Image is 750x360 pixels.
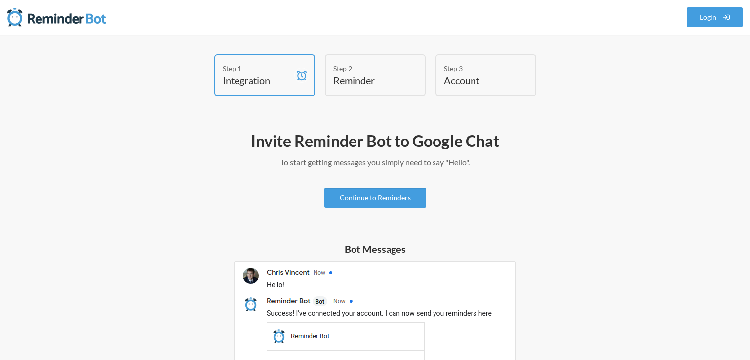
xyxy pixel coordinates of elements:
a: Login [687,7,743,27]
h4: Account [444,73,513,87]
h5: Bot Messages [234,242,516,256]
p: To start getting messages you simply need to say "Hello". [89,156,662,168]
h2: Invite Reminder Bot to Google Chat [89,131,662,151]
div: Step 1 [223,63,292,73]
div: Step 2 [333,63,402,73]
h4: Reminder [333,73,402,87]
div: Step 3 [444,63,513,73]
h4: Integration [223,73,292,87]
a: Continue to Reminders [324,188,426,208]
img: Reminder Bot [7,7,106,27]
